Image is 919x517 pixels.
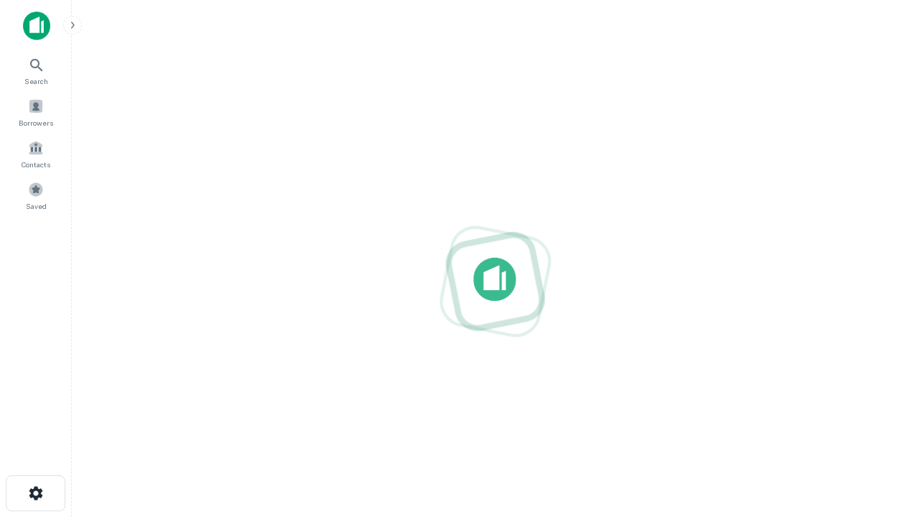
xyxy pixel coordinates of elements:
a: Search [4,51,67,90]
iframe: Chat Widget [847,402,919,471]
span: Borrowers [19,117,53,129]
a: Saved [4,176,67,215]
span: Search [24,75,48,87]
span: Contacts [22,159,50,170]
img: capitalize-icon.png [23,11,50,40]
span: Saved [26,200,47,212]
a: Contacts [4,134,67,173]
a: Borrowers [4,93,67,131]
